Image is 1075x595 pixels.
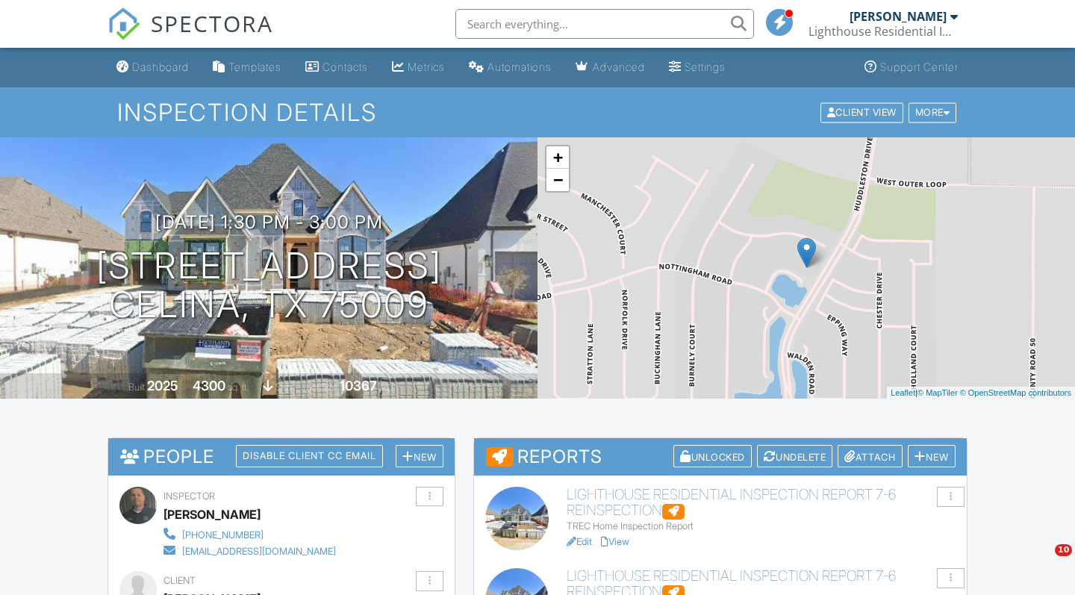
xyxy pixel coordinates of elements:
a: Edit [567,536,592,547]
div: Lighthouse Residential Inspections [808,24,958,39]
div: More [909,102,957,122]
div: Attach [838,445,903,468]
div: Dashboard [132,60,189,73]
div: Undelete [757,445,833,468]
span: sq. ft. [228,381,249,393]
a: [PHONE_NUMBER] [163,526,336,542]
div: Advanced [593,60,645,73]
a: Client View [819,106,907,117]
h3: [DATE] 1:30 pm - 3:00 pm [155,212,383,232]
div: Unlocked [673,445,752,468]
h1: Inspection Details [117,99,958,125]
img: The Best Home Inspection Software - Spectora [107,7,140,40]
div: New [908,445,956,468]
h3: People [108,438,455,475]
div: Settings [685,60,726,73]
a: Dashboard [110,54,195,81]
div: Client View [820,102,903,122]
div: TREC Home Inspection Report [567,520,956,532]
a: Lighthouse Residential Inspection Report 7-6 Reinspection TREC Home Inspection Report [567,487,956,532]
a: Metrics [386,54,451,81]
div: 4300 [193,378,225,393]
div: Automations [487,60,552,73]
span: Inspector [163,490,215,502]
a: Zoom in [546,146,569,169]
a: © OpenStreetMap contributors [960,388,1071,397]
div: 2025 [147,378,178,393]
span: Lot Size [306,381,337,393]
div: Support Center [880,60,959,73]
a: View [601,536,629,547]
div: [PERSON_NAME] [850,9,947,24]
span: SPECTORA [151,7,273,39]
div: Contacts [322,60,368,73]
h1: [STREET_ADDRESS] Celina, Tx 75009 [96,246,442,325]
div: 10367 [340,378,377,393]
a: [EMAIL_ADDRESS][DOMAIN_NAME] [163,542,336,558]
a: SPECTORA [107,20,273,52]
a: Templates [207,54,287,81]
div: Templates [228,60,281,73]
a: Advanced [570,54,651,81]
span: Built [128,381,145,393]
div: [PHONE_NUMBER] [182,529,264,541]
div: Metrics [408,60,445,73]
a: Settings [663,54,732,81]
a: Support Center [859,54,965,81]
div: | [887,387,1075,399]
span: sq.ft. [379,381,398,393]
div: [EMAIL_ADDRESS][DOMAIN_NAME] [182,546,336,558]
span: slab [275,381,292,393]
iframe: Intercom live chat [1024,544,1060,580]
span: Client [163,575,196,586]
input: Search everything... [455,9,754,39]
a: Automations (Basic) [463,54,558,81]
div: [PERSON_NAME] [163,503,261,526]
a: Contacts [299,54,374,81]
a: © MapTiler [917,388,958,397]
span: 10 [1055,544,1072,556]
h3: Reports [474,438,967,476]
div: New [396,445,443,468]
a: Zoom out [546,169,569,191]
a: Leaflet [891,388,915,397]
h6: Lighthouse Residential Inspection Report 7-6 Reinspection [567,487,956,520]
div: Disable Client CC Email [236,445,383,467]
